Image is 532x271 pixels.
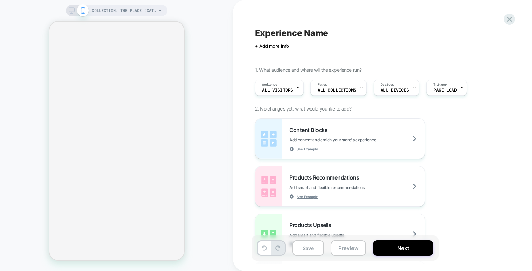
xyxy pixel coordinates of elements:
span: Add content and enrich your store's experience [289,137,410,142]
span: Products Upsells [289,222,334,228]
button: Next [373,240,433,256]
iframe: To enrich screen reader interactions, please activate Accessibility in Grammarly extension settings [49,22,184,260]
button: Save [292,240,324,256]
button: Preview [331,240,366,256]
span: Trigger [433,82,447,87]
span: + Add more info [255,43,289,49]
span: Add smart and flexible recommendations [289,185,399,190]
span: All Visitors [262,88,293,93]
span: Devices [381,82,394,87]
span: Products Recommendations [289,174,362,181]
span: ALL DEVICES [381,88,409,93]
span: Experience Name [255,28,328,38]
span: 1. What audience and where will the experience run? [255,67,361,73]
span: Audience [262,82,277,87]
span: Pages [318,82,327,87]
span: Add smart and flexible upsells [289,233,378,238]
span: See Example [297,147,318,151]
span: COLLECTION: The Place (Category) [92,5,156,16]
span: Content Blocks [289,126,331,133]
span: See Example [297,194,318,199]
span: Page Load [433,88,457,93]
span: 2. No changes yet, what would you like to add? [255,106,351,112]
span: ALL COLLECTIONS [318,88,356,93]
